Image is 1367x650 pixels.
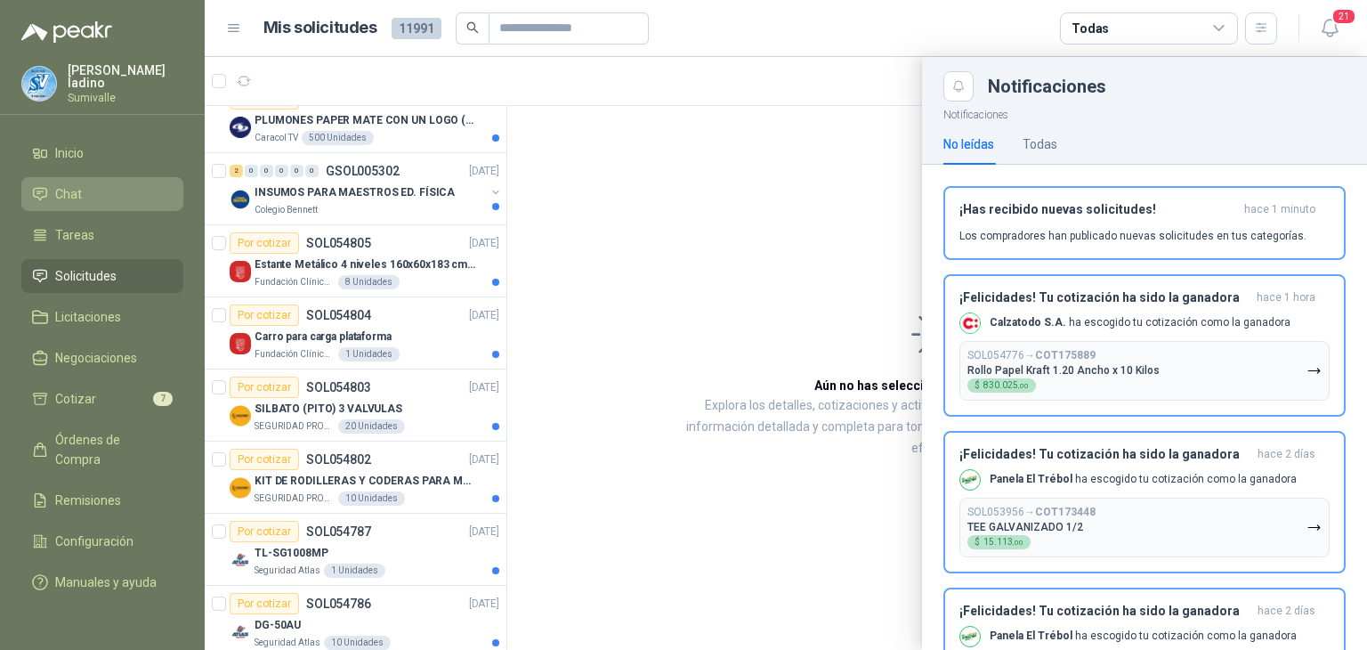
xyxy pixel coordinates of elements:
span: search [466,21,479,34]
span: Solicitudes [55,266,117,286]
button: SOL053956→COT173448TEE GALVANIZADO 1/2$15.113,00 [959,498,1330,557]
span: hace 1 hora [1257,290,1315,305]
h3: ¡Felicidades! Tu cotización ha sido la ganadora [959,447,1250,462]
p: SOL054776 → [967,349,1096,362]
span: 7 [153,392,173,406]
p: Notificaciones [922,102,1367,124]
span: Negociaciones [55,348,137,368]
span: Chat [55,184,82,204]
button: 21 [1314,12,1346,45]
b: Panela El Trébol [990,473,1072,485]
p: ha escogido tu cotización como la ganadora [990,472,1297,487]
img: Company Logo [960,470,980,490]
a: Órdenes de Compra [21,423,183,476]
a: Licitaciones [21,300,183,334]
h3: ¡Felicidades! Tu cotización ha sido la ganadora [959,604,1250,619]
p: SOL053956 → [967,506,1096,519]
img: Company Logo [960,313,980,333]
span: hace 2 días [1258,604,1315,619]
div: $ [967,535,1031,549]
img: Company Logo [22,67,56,101]
span: hace 1 minuto [1244,202,1315,217]
b: Calzatodo S.A. [990,316,1066,329]
p: Los compradores han publicado nuevas solicitudes en tus categorías. [959,228,1306,244]
a: Configuración [21,524,183,558]
span: Manuales y ayuda [55,573,157,592]
span: 15.113 [983,538,1023,547]
span: 21 [1331,8,1356,25]
p: TEE GALVANIZADO 1/2 [967,521,1083,533]
span: 830.025 [983,381,1029,390]
p: Sumivalle [68,93,183,103]
span: Cotizar [55,389,96,409]
a: Inicio [21,136,183,170]
button: ¡Has recibido nuevas solicitudes!hace 1 minuto Los compradores han publicado nuevas solicitudes e... [943,186,1346,260]
span: 11991 [392,18,441,39]
a: Tareas [21,218,183,252]
p: [PERSON_NAME] ladino [68,64,183,89]
p: Rollo Papel Kraft 1.20 Ancho x 10 Kilos [967,364,1160,377]
h3: ¡Felicidades! Tu cotización ha sido la ganadora [959,290,1250,305]
button: Close [943,71,974,102]
img: Logo peakr [21,21,112,43]
span: Licitaciones [55,307,121,327]
a: Chat [21,177,183,211]
b: COT175889 [1035,349,1096,362]
a: Manuales y ayuda [21,565,183,599]
span: Configuración [55,532,133,551]
div: Notificaciones [988,77,1346,95]
a: Negociaciones [21,341,183,375]
span: hace 2 días [1258,447,1315,462]
img: Company Logo [960,627,980,646]
button: SOL054776→COT175889Rollo Papel Kraft 1.20 Ancho x 10 Kilos$830.025,00 [959,341,1330,401]
a: Solicitudes [21,259,183,293]
b: Panela El Trébol [990,630,1072,642]
p: ha escogido tu cotización como la ganadora [990,315,1290,330]
span: Inicio [55,143,84,163]
a: Remisiones [21,483,183,517]
h1: Mis solicitudes [263,15,377,41]
span: ,00 [1013,539,1023,547]
a: Cotizar7 [21,382,183,416]
h3: ¡Has recibido nuevas solicitudes! [959,202,1237,217]
p: ha escogido tu cotización como la ganadora [990,629,1297,644]
span: Remisiones [55,491,121,510]
div: $ [967,378,1036,393]
div: Todas [1023,134,1057,154]
div: Todas [1072,19,1109,38]
div: No leídas [943,134,994,154]
b: COT173448 [1035,506,1096,518]
span: Tareas [55,225,94,245]
button: ¡Felicidades! Tu cotización ha sido la ganadorahace 1 hora Company LogoCalzatodo S.A. ha escogido... [943,274,1346,417]
span: ,00 [1018,382,1029,390]
span: Órdenes de Compra [55,430,166,469]
button: ¡Felicidades! Tu cotización ha sido la ganadorahace 2 días Company LogoPanela El Trébol ha escogi... [943,431,1346,573]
